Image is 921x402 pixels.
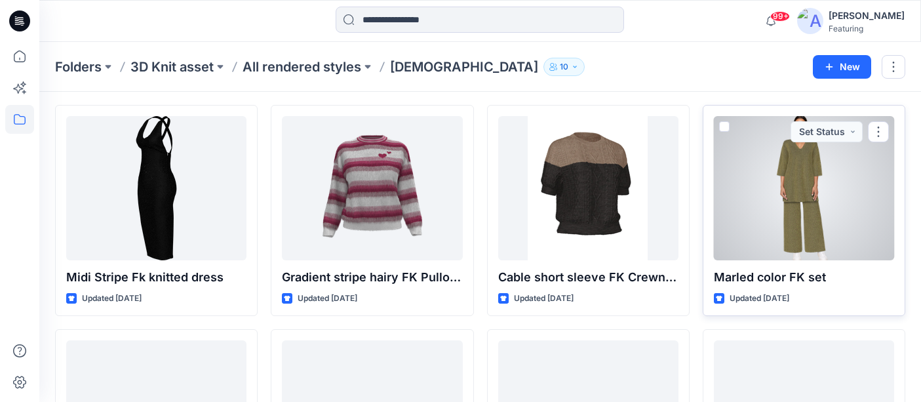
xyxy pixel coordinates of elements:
p: Updated [DATE] [82,292,142,306]
p: Midi Stripe Fk knitted dress [66,268,246,287]
p: Cable short sleeve FK Crewneck [498,268,678,287]
p: Marled color FK set [714,268,894,287]
a: 3D Knit asset [130,58,214,76]
button: New [813,55,871,79]
p: [DEMOGRAPHIC_DATA] [390,58,538,76]
p: 10 [560,60,568,74]
p: Updated [DATE] [298,292,357,306]
div: Featuring [829,24,905,33]
a: Midi Stripe Fk knitted dress [66,116,246,260]
span: 99+ [770,11,790,22]
button: 10 [543,58,585,76]
p: Updated [DATE] [730,292,789,306]
p: Updated [DATE] [514,292,574,306]
p: Gradient stripe hairy FK Pullover [282,268,462,287]
img: avatar [797,8,823,34]
a: Folders [55,58,102,76]
a: Cable short sleeve FK Crewneck [498,116,678,260]
a: Marled color FK set [714,116,894,260]
div: [PERSON_NAME] [829,8,905,24]
a: Gradient stripe hairy FK Pullover [282,116,462,260]
a: All rendered styles [243,58,361,76]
